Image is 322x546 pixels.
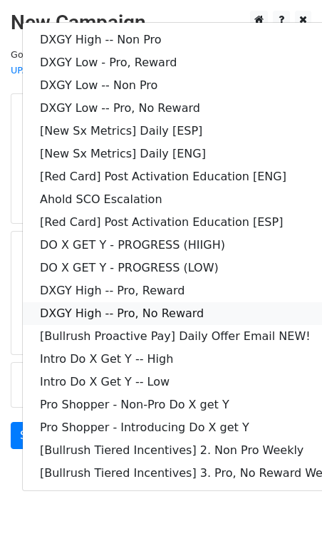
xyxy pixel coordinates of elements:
iframe: Chat Widget [251,478,322,546]
h2: New Campaign [11,11,311,35]
a: Send [11,422,58,449]
small: Google Sheet: [11,49,195,76]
